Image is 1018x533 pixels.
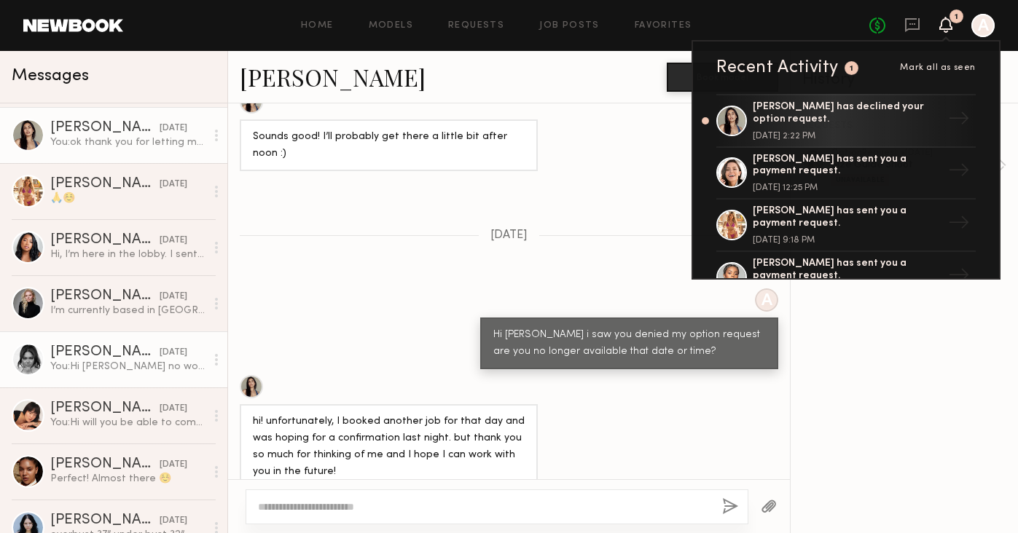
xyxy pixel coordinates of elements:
[50,416,205,430] div: You: Hi will you be able to come in [DATE]?
[942,102,976,140] div: →
[50,192,205,205] div: 🙏☺️
[160,402,187,416] div: [DATE]
[490,229,528,242] span: [DATE]
[448,21,504,31] a: Requests
[716,94,976,148] a: [PERSON_NAME] has declined your option request.[DATE] 2:22 PM→
[635,21,692,31] a: Favorites
[50,360,205,374] div: You: Hi [PERSON_NAME] no worries-- we will keep you in the loop for future
[716,200,976,252] a: [PERSON_NAME] has sent you a payment request.[DATE] 9:18 PM→
[716,148,976,200] a: [PERSON_NAME] has sent you a payment request.[DATE] 12:25 PM→
[753,236,942,245] div: [DATE] 9:18 PM
[50,135,205,149] div: You: ok thank you for letting me know
[667,63,778,92] button: Book model
[50,401,160,416] div: [PERSON_NAME]
[50,345,160,360] div: [PERSON_NAME]
[50,472,205,486] div: Perfect! Almost there ☺️
[955,13,958,21] div: 1
[716,59,839,76] div: Recent Activity
[971,14,995,37] a: A
[50,233,160,248] div: [PERSON_NAME]
[753,258,942,283] div: [PERSON_NAME] has sent you a payment request.
[493,327,765,360] div: Hi [PERSON_NAME] i saw you denied my option request are you no longer available that date or time?
[753,154,942,178] div: [PERSON_NAME] has sent you a payment request.
[942,258,976,296] div: →
[160,178,187,192] div: [DATE]
[12,68,89,84] span: Messages
[753,101,942,126] div: [PERSON_NAME] has declined your option request.
[539,21,600,31] a: Job Posts
[50,289,160,304] div: [PERSON_NAME]
[753,183,942,192] div: [DATE] 12:25 PM
[160,234,187,248] div: [DATE]
[301,21,334,31] a: Home
[50,304,205,317] div: I’m currently based in [GEOGRAPHIC_DATA] and usually drive in for confirmed work. If it’s helpful...
[160,514,187,528] div: [DATE]
[753,132,942,141] div: [DATE] 2:22 PM
[900,63,976,72] span: Mark all as seen
[50,513,160,528] div: [PERSON_NAME]
[667,70,778,82] a: Book model
[716,252,976,304] a: [PERSON_NAME] has sent you a payment request.→
[160,458,187,472] div: [DATE]
[942,206,976,244] div: →
[160,290,187,304] div: [DATE]
[240,61,426,92] a: [PERSON_NAME]
[50,457,160,472] div: [PERSON_NAME]
[253,129,525,162] div: Sounds good! I’ll probably get there a little bit after noon :)
[850,65,854,73] div: 1
[942,154,976,192] div: →
[160,122,187,135] div: [DATE]
[50,121,160,135] div: [PERSON_NAME]
[160,346,187,360] div: [DATE]
[253,414,525,481] div: hi! unfortunately, I booked another job for that day and was hoping for a confirmation last night...
[50,177,160,192] div: [PERSON_NAME]
[753,205,942,230] div: [PERSON_NAME] has sent you a payment request.
[369,21,413,31] a: Models
[50,248,205,261] div: Hi, I’m here in the lobby. I sent a text, my number is [PHONE_NUMBER]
